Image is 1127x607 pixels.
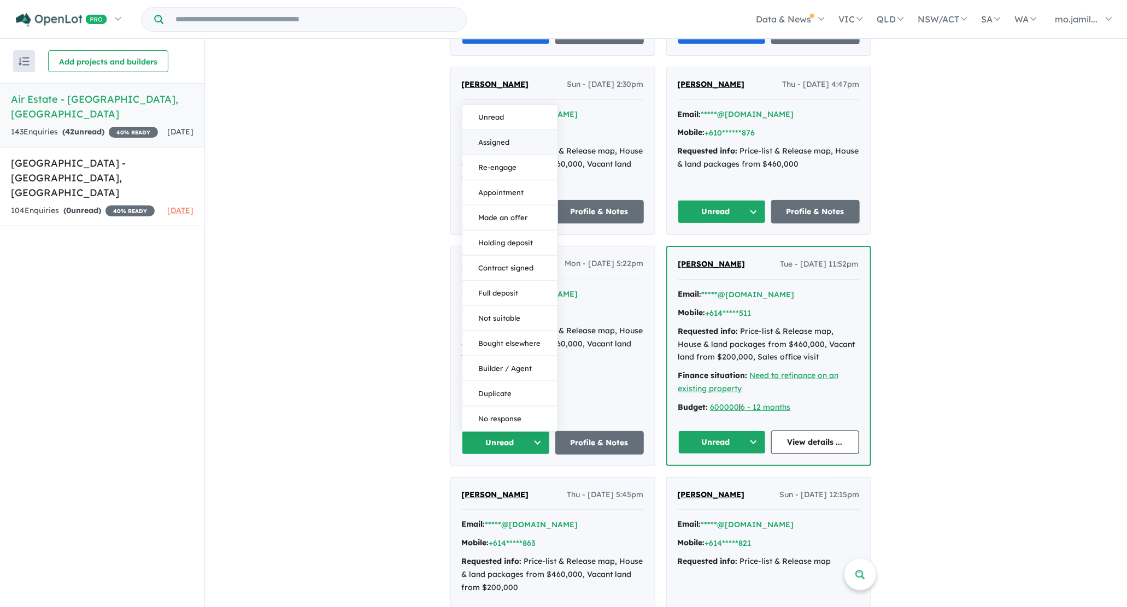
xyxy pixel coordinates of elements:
button: Unread [462,105,557,130]
a: [PERSON_NAME] [462,78,529,91]
strong: Requested info: [462,556,522,566]
a: Need to refinance on an existing property [678,370,839,393]
span: [PERSON_NAME] [462,490,529,499]
strong: ( unread) [63,205,101,215]
button: Duplicate [462,381,557,406]
div: Unread [462,104,558,432]
button: Re-engage [462,155,557,180]
a: [PERSON_NAME] [462,488,529,502]
strong: Email: [678,109,701,119]
strong: Email: [678,519,701,529]
button: Add projects and builders [48,50,168,72]
button: No response [462,406,557,431]
button: Contract signed [462,256,557,281]
div: 143 Enquir ies [11,126,158,139]
input: Try estate name, suburb, builder or developer [166,8,464,31]
button: Unread [678,431,766,454]
div: Price-list & Release map, House & land packages from $460,000 [678,145,860,171]
button: Full deposit [462,281,557,306]
span: Tue - [DATE] 11:52pm [780,258,859,271]
div: 104 Enquir ies [11,204,155,217]
span: Mon - [DATE] 5:22pm [565,257,644,270]
span: mo.jamil... [1055,14,1098,25]
strong: Mobile: [678,127,705,137]
strong: Mobile: [678,308,706,317]
strong: Email: [462,519,485,529]
span: [DATE] [167,205,193,215]
strong: Requested info: [678,326,738,336]
strong: Finance situation: [678,370,748,380]
span: [PERSON_NAME] [678,490,745,499]
span: 42 [65,127,74,137]
button: Unread [678,200,766,223]
a: Profile & Notes [555,200,644,223]
button: Holding deposit [462,231,557,256]
h5: [GEOGRAPHIC_DATA] - [GEOGRAPHIC_DATA] , [GEOGRAPHIC_DATA] [11,156,193,200]
a: 6 - 12 months [741,402,791,412]
a: [PERSON_NAME] [678,258,746,271]
a: Profile & Notes [555,431,644,455]
strong: Mobile: [678,538,705,547]
a: View details ... [771,431,859,454]
img: sort.svg [19,57,30,66]
button: Not suitable [462,306,557,331]
strong: Requested info: [678,556,738,566]
a: [PERSON_NAME] [678,78,745,91]
a: Profile & Notes [771,200,860,223]
strong: Requested info: [678,146,738,156]
div: | [678,401,859,414]
div: Price-list & Release map, House & land packages from $460,000, Vacant land from $200,000, Sales o... [678,325,859,364]
div: Price-list & Release map [678,555,860,568]
button: Builder / Agent [462,356,557,381]
h5: Air Estate - [GEOGRAPHIC_DATA] , [GEOGRAPHIC_DATA] [11,92,193,121]
button: Bought elsewhere [462,331,557,356]
div: Price-list & Release map, House & land packages from $460,000, Vacant land from $200,000 [462,555,644,594]
button: Assigned [462,130,557,155]
span: 40 % READY [109,127,158,138]
span: [PERSON_NAME] [678,79,745,89]
span: Thu - [DATE] 4:47pm [783,78,860,91]
span: [PERSON_NAME] [678,259,746,269]
a: [PERSON_NAME] [678,488,745,502]
button: Appointment [462,180,557,205]
span: [PERSON_NAME] [462,79,529,89]
img: Openlot PRO Logo White [16,13,107,27]
a: 600000 [711,402,739,412]
button: Made an offer [462,205,557,231]
span: Thu - [DATE] 5:45pm [567,488,644,502]
strong: Email: [678,289,702,299]
strong: Mobile: [462,538,489,547]
span: 0 [66,205,71,215]
button: Unread [462,431,550,455]
strong: ( unread) [62,127,104,137]
span: Sun - [DATE] 12:15pm [780,488,860,502]
span: [DATE] [167,127,193,137]
span: Sun - [DATE] 2:30pm [567,78,644,91]
strong: Budget: [678,402,708,412]
span: 40 % READY [105,205,155,216]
